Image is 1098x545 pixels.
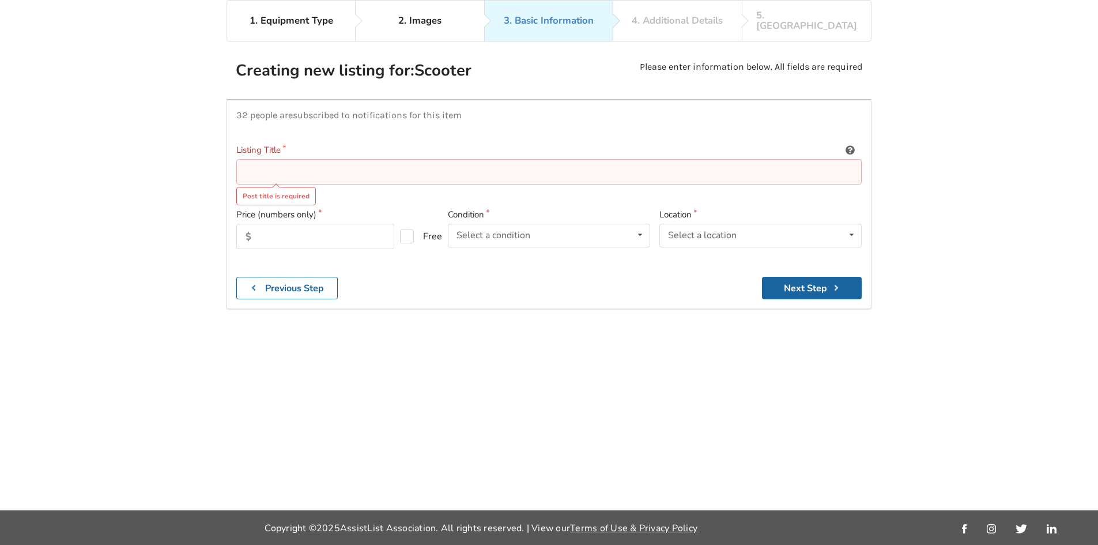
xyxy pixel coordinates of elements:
[236,61,547,81] h2: Creating new listing for: Scooter
[236,144,862,157] label: Listing Title
[962,524,967,533] img: facebook_link
[236,187,316,205] div: Post title is required
[504,16,594,26] div: 3. Basic Information
[762,277,862,299] button: Next Step
[250,16,333,26] div: 1. Equipment Type
[236,277,338,299] button: Previous Step
[659,208,862,221] label: Location
[398,16,442,26] div: 2. Images
[570,522,697,535] a: Terms of Use & Privacy Policy
[1016,524,1027,533] img: twitter_link
[668,231,737,240] div: Select a location
[400,230,433,243] label: Free
[236,110,862,121] p: 32 people are subscribed to notifications for this item
[456,231,530,240] div: Select a condition
[987,524,996,533] img: instagram_link
[448,208,650,221] label: Condition
[640,61,862,90] p: Please enter information below. All fields are required
[265,282,324,295] b: Previous Step
[1047,524,1057,533] img: linkedin_link
[236,208,439,221] label: Price (numbers only)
